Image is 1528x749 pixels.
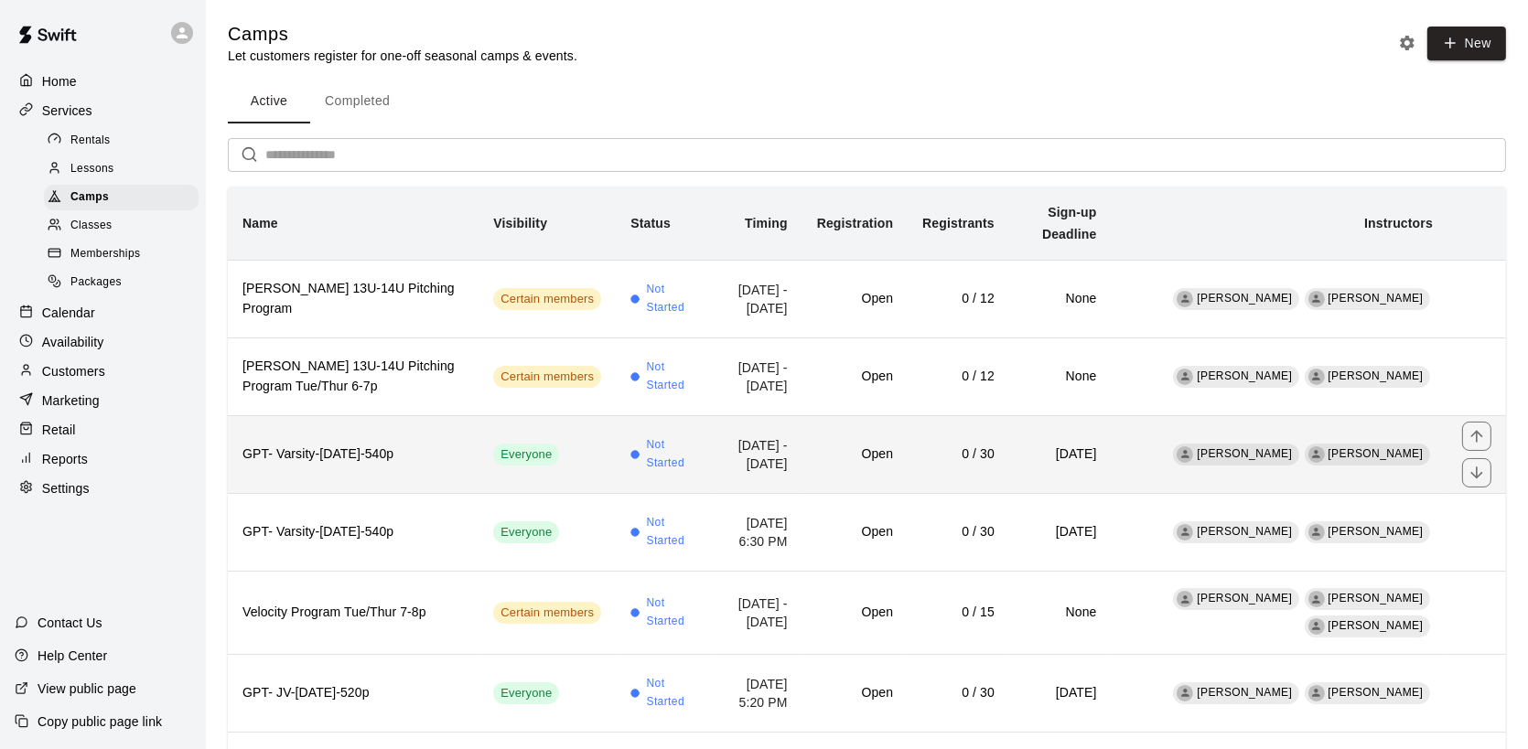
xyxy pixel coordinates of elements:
div: Austin Brownell [1308,618,1325,635]
div: Josh Smith [1177,291,1193,307]
a: Packages [44,269,206,297]
div: Tyler Disney [1177,446,1193,463]
div: This service is visible to only customers with certain memberships. Check the service pricing for... [493,288,601,310]
span: [PERSON_NAME] [1329,686,1424,699]
span: Not Started [647,281,698,317]
button: move item down [1462,458,1491,487]
span: Everyone [493,524,559,541]
p: Help Center [38,647,107,665]
div: Austin Brownell [1308,291,1325,307]
td: [DATE] - [DATE] [712,415,802,493]
h6: [DATE] [1024,683,1097,703]
span: Classes [70,217,112,235]
a: Marketing [15,387,191,414]
td: [DATE] 6:30 PM [712,493,802,571]
h6: [DATE] [1024,444,1097,465]
div: Memberships [44,241,199,267]
a: Camps [44,184,206,212]
b: Registrants [922,216,995,230]
div: Josh Smith [1177,369,1193,385]
button: Camp settings [1393,29,1421,57]
a: Memberships [44,241,206,269]
div: This service is visible to all of your customers [493,444,559,465]
span: Everyone [493,446,559,464]
div: Josh Smith [1177,591,1193,607]
h5: Camps [228,22,577,47]
p: Home [42,72,77,91]
p: View public page [38,679,136,698]
span: Everyone [493,685,559,702]
span: Certain members [493,369,601,386]
p: Retail [42,421,76,439]
a: Settings [15,475,191,502]
b: Registration [817,216,893,230]
span: Not Started [647,675,698,712]
a: Rentals [44,126,206,155]
span: [PERSON_NAME] [1329,292,1424,305]
a: Lessons [44,155,206,183]
div: Nik Jehle [1308,685,1325,701]
div: Jose Pena [1308,591,1325,607]
a: Home [15,68,191,95]
div: Tyler Disney [1177,524,1193,540]
h6: GPT- Varsity-[DATE]-540p [242,444,464,465]
a: Customers [15,358,191,385]
div: Classes [44,213,199,239]
span: [PERSON_NAME] [1329,525,1424,538]
h6: Open [817,367,893,387]
div: This service is visible to only customers with certain memberships. Check the service pricing for... [493,366,601,388]
td: [DATE] - [DATE] [712,337,802,415]
h6: 0 / 15 [922,603,995,623]
a: Services [15,97,191,124]
h6: Open [817,603,893,623]
button: New [1427,27,1506,60]
span: Packages [70,273,122,292]
span: Not Started [647,358,698,395]
h6: None [1024,603,1097,623]
h6: Open [817,683,893,703]
div: Rentals [44,128,199,154]
h6: Open [817,444,893,465]
div: Lessons [44,156,199,182]
p: Contact Us [38,614,102,632]
div: This service is visible to all of your customers [493,682,559,704]
div: Tyler Disney [1177,685,1193,701]
a: Availability [15,328,191,356]
div: Austin Brownell [1308,369,1325,385]
span: Memberships [70,245,140,263]
a: Classes [44,212,206,241]
span: Certain members [493,291,601,308]
h6: None [1024,289,1097,309]
b: Sign-up Deadline [1042,205,1097,241]
span: [PERSON_NAME] [1329,447,1424,460]
h6: 0 / 30 [922,444,995,465]
span: [PERSON_NAME] [1197,686,1292,699]
a: Reports [15,445,191,473]
h6: 0 / 30 [922,683,995,703]
p: Settings [42,479,90,498]
div: Nik Jehle [1308,524,1325,540]
span: Certain members [493,605,601,622]
p: Services [42,102,92,120]
button: Completed [310,80,404,123]
h6: Velocity Program Tue/Thur 7-8p [242,603,464,623]
span: [PERSON_NAME] [1197,447,1292,460]
span: [PERSON_NAME] [1329,592,1424,605]
div: Camps [44,185,199,210]
div: This service is visible to all of your customers [493,521,559,543]
b: Name [242,216,278,230]
a: Retail [15,416,191,444]
p: Availability [42,333,104,351]
span: Not Started [647,514,698,551]
a: New [1421,35,1506,50]
h6: Open [817,289,893,309]
span: Lessons [70,160,114,178]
